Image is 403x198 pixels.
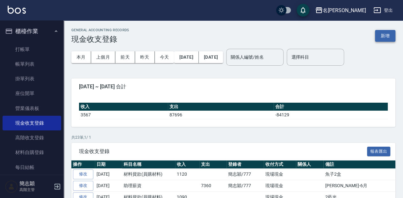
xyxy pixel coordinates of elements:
[19,187,52,193] p: 高階主管
[375,33,395,39] a: 新增
[175,169,200,180] td: 1120
[264,160,296,169] th: 收付方式
[274,111,388,119] td: -84129
[5,180,18,193] img: Person
[95,169,122,180] td: [DATE]
[168,103,274,111] th: 支出
[8,6,26,14] img: Logo
[227,169,264,180] td: 簡志穎/777
[95,160,122,169] th: 日期
[274,103,388,111] th: 合計
[71,160,95,169] th: 操作
[79,84,388,90] span: [DATE] ~ [DATE] 合計
[199,51,223,63] button: [DATE]
[3,145,61,160] a: 材料自購登錄
[19,180,52,187] h5: 簡志穎
[227,180,264,192] td: 簡志穎/777
[367,148,391,154] a: 報表匯出
[79,103,168,111] th: 收入
[3,42,61,57] a: 打帳單
[122,169,175,180] td: 材料貨款(員購材料)
[313,4,368,17] button: 名[PERSON_NAME]
[122,160,175,169] th: 科目名稱
[71,135,395,140] p: 共 23 筆, 1 / 1
[367,147,391,157] button: 報表匯出
[3,57,61,71] a: 帳單列表
[3,23,61,40] button: 櫃檯作業
[199,180,227,192] td: 7360
[3,116,61,130] a: 現金收支登錄
[323,6,366,14] div: 名[PERSON_NAME]
[71,51,91,63] button: 本月
[91,51,115,63] button: 上個月
[71,35,129,44] h3: 現金收支登錄
[375,30,395,42] button: 新增
[95,180,122,192] td: [DATE]
[155,51,174,63] button: 今天
[3,130,61,145] a: 高階收支登錄
[71,28,129,32] h2: GENERAL ACCOUNTING RECORDS
[79,111,168,119] td: 3567
[297,4,309,17] button: save
[79,148,367,155] span: 現金收支登錄
[371,4,395,16] button: 登出
[175,160,200,169] th: 收入
[135,51,155,63] button: 昨天
[3,175,61,189] a: 排班表
[227,160,264,169] th: 登錄者
[73,169,93,179] a: 修改
[168,111,274,119] td: 87696
[174,51,198,63] button: [DATE]
[3,71,61,86] a: 掛單列表
[3,101,61,116] a: 營業儀表板
[115,51,135,63] button: 前天
[73,181,93,191] a: 修改
[122,180,175,192] td: 助理薪資
[264,169,296,180] td: 現場現金
[264,180,296,192] td: 現場現金
[296,160,324,169] th: 關係人
[3,160,61,175] a: 每日結帳
[3,86,61,101] a: 座位開單
[199,160,227,169] th: 支出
